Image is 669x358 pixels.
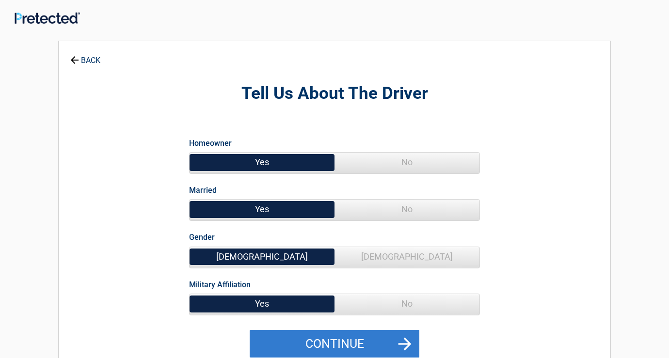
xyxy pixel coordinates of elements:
span: [DEMOGRAPHIC_DATA] [190,247,334,266]
label: Gender [189,231,215,244]
span: No [334,153,479,172]
button: Continue [250,330,419,358]
span: No [334,294,479,313]
a: BACK [68,47,102,64]
label: Military Affiliation [189,278,251,291]
span: [DEMOGRAPHIC_DATA] [334,247,479,266]
span: Yes [190,153,334,172]
span: No [334,200,479,219]
span: Yes [190,200,334,219]
label: Homeowner [189,137,232,150]
h2: Tell Us About The Driver [112,82,557,105]
label: Married [189,184,217,197]
img: Main Logo [15,12,80,24]
span: Yes [190,294,334,313]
